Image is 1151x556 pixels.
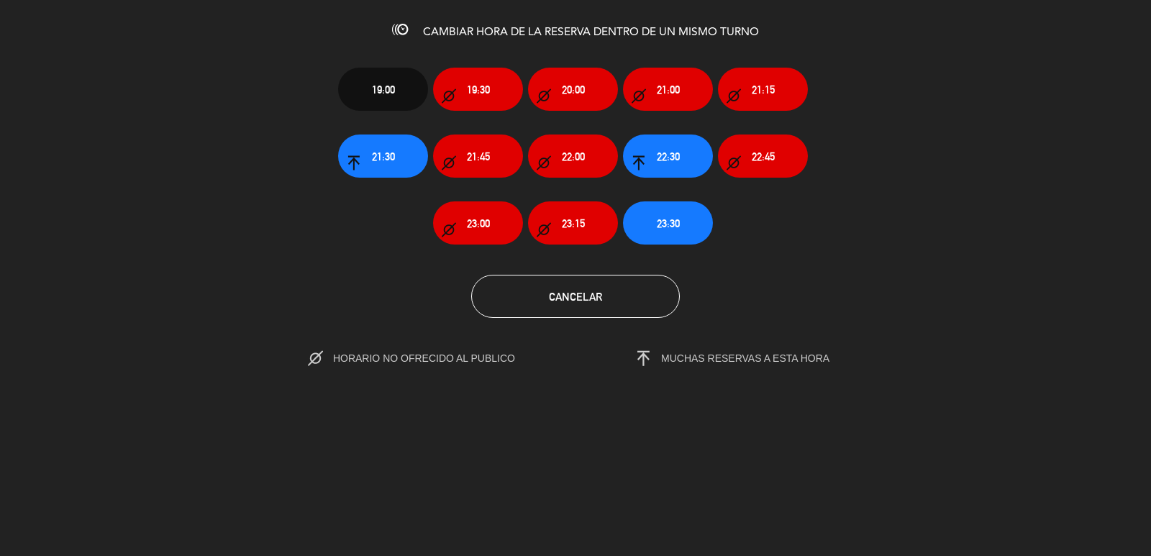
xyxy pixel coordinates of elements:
[718,68,808,111] button: 21:15
[467,148,490,165] span: 21:45
[549,291,602,303] span: Cancelar
[562,215,585,232] span: 23:15
[467,215,490,232] span: 23:00
[623,68,713,111] button: 21:00
[528,201,618,245] button: 23:15
[372,148,395,165] span: 21:30
[657,148,680,165] span: 22:30
[562,81,585,98] span: 20:00
[467,81,490,98] span: 19:30
[623,201,713,245] button: 23:30
[423,27,759,38] span: CAMBIAR HORA DE LA RESERVA DENTRO DE UN MISMO TURNO
[661,352,829,364] span: MUCHAS RESERVAS A ESTA HORA
[333,352,545,364] span: HORARIO NO OFRECIDO AL PUBLICO
[433,201,523,245] button: 23:00
[718,135,808,178] button: 22:45
[338,135,428,178] button: 21:30
[528,68,618,111] button: 20:00
[657,215,680,232] span: 23:30
[471,275,680,318] button: Cancelar
[528,135,618,178] button: 22:00
[623,135,713,178] button: 22:30
[433,68,523,111] button: 19:30
[433,135,523,178] button: 21:45
[752,148,775,165] span: 22:45
[562,148,585,165] span: 22:00
[752,81,775,98] span: 21:15
[657,81,680,98] span: 21:00
[372,81,395,98] span: 19:00
[338,68,428,111] button: 19:00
